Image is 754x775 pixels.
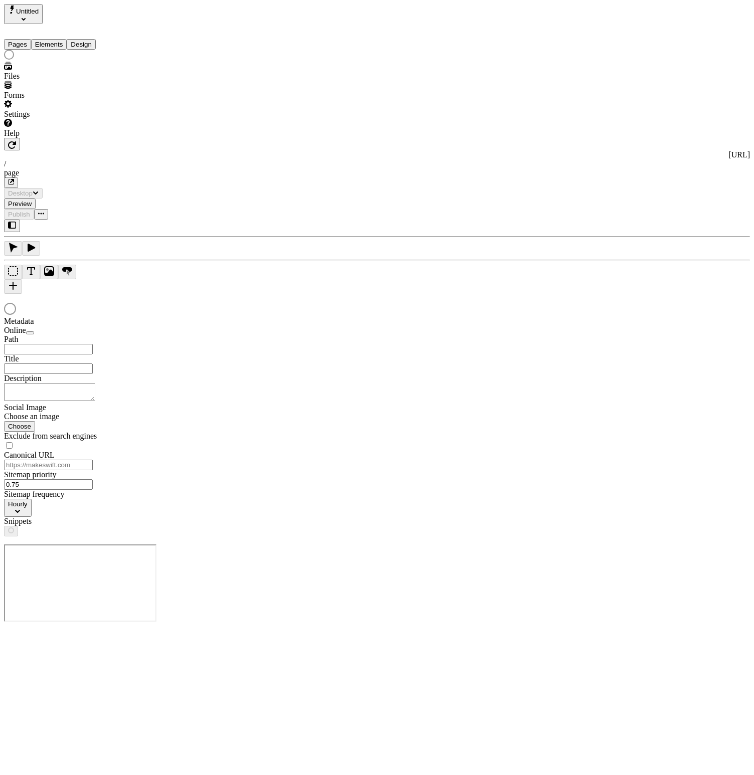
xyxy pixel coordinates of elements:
button: Text [22,265,40,279]
span: Path [4,335,18,343]
span: Exclude from search engines [4,432,97,440]
button: Choose [4,421,35,432]
span: Sitemap frequency [4,490,64,498]
button: Button [58,265,76,279]
div: Metadata [4,317,124,326]
div: [URL] [4,150,750,159]
span: Desktop [8,189,33,197]
input: https://makeswift.com [4,460,93,470]
button: Select site [4,4,43,24]
span: Preview [8,200,32,208]
button: Image [40,265,58,279]
span: Description [4,374,42,382]
button: Hourly [4,499,32,517]
div: Choose an image [4,412,124,421]
div: page [4,168,750,177]
span: Online [4,326,26,334]
span: Choose [8,423,31,430]
iframe: Cookie Feature Detection [4,544,156,622]
button: Pages [4,39,31,50]
div: Files [4,72,124,81]
span: Untitled [16,8,39,15]
div: Forms [4,91,124,100]
div: Help [4,129,124,138]
span: Title [4,354,19,363]
div: Snippets [4,517,124,526]
span: Hourly [8,500,28,508]
span: Sitemap priority [4,470,56,479]
button: Design [67,39,96,50]
button: Box [4,265,22,279]
span: Social Image [4,403,46,412]
button: Publish [4,209,34,220]
button: Preview [4,199,36,209]
span: Canonical URL [4,451,55,459]
button: Elements [31,39,67,50]
div: Settings [4,110,124,119]
span: Publish [8,211,30,218]
button: Desktop [4,188,43,199]
div: / [4,159,750,168]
